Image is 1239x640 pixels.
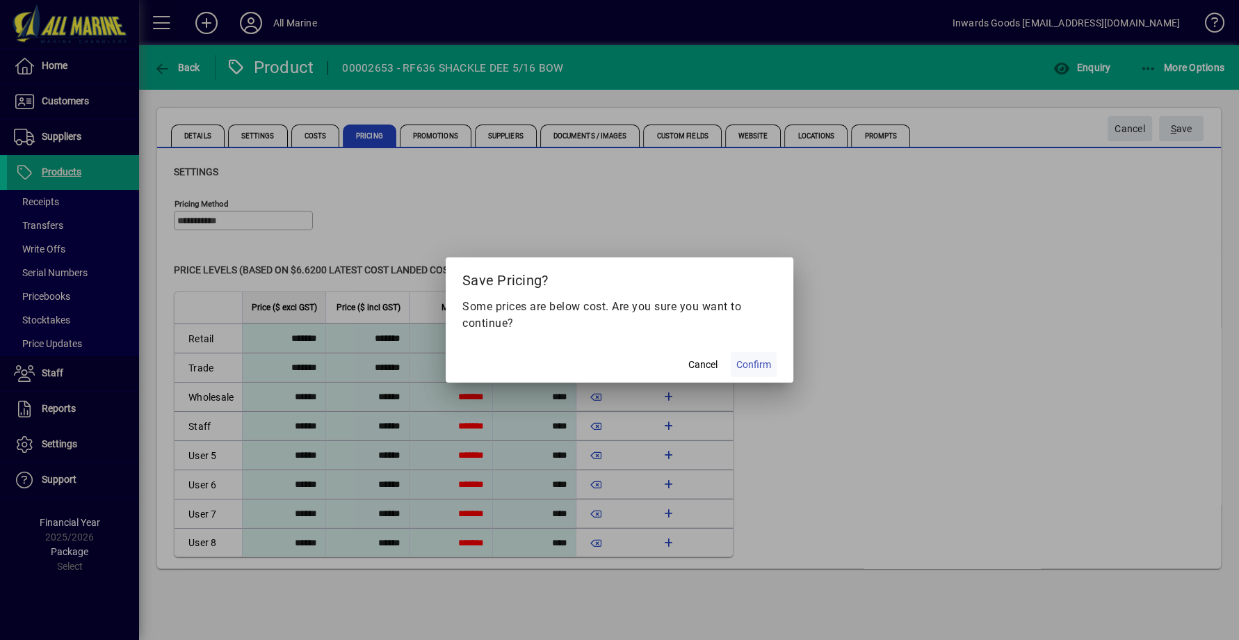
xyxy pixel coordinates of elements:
[731,352,777,377] button: Confirm
[462,298,777,332] p: Some prices are below cost. Are you sure you want to continue?
[736,358,771,372] span: Confirm
[688,358,718,372] span: Cancel
[446,257,793,298] h2: Save Pricing?
[681,352,725,377] button: Cancel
